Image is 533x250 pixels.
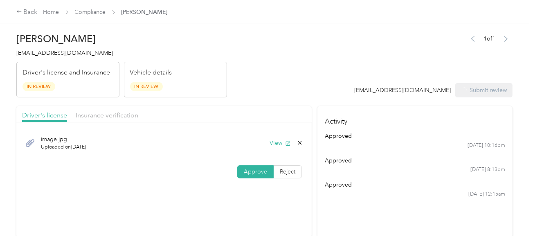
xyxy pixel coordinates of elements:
button: View [270,139,291,147]
time: [DATE] 8:13pm [470,166,505,173]
span: Uploaded on [DATE] [41,144,86,151]
p: Driver's license and Insurance [22,68,110,78]
a: Home [43,9,59,16]
span: Insurance verification [76,111,138,119]
span: [EMAIL_ADDRESS][DOMAIN_NAME] [16,50,113,56]
h2: [PERSON_NAME] [16,33,227,45]
p: Vehicle details [130,68,172,78]
iframe: Everlance-gr Chat Button Frame [487,204,533,250]
div: [EMAIL_ADDRESS][DOMAIN_NAME] [355,86,451,95]
a: Compliance [75,9,106,16]
div: approved [325,180,506,189]
h4: Activity [317,106,513,132]
span: Approve [244,168,267,175]
time: [DATE] 12:15am [468,191,505,198]
span: In Review [22,82,55,91]
time: [DATE] 10:16pm [468,142,505,149]
span: Reject [280,168,295,175]
span: [PERSON_NAME] [121,8,168,16]
span: 1 of 1 [484,34,495,43]
span: image.jpg [41,135,86,144]
span: Driver's license [22,111,67,119]
div: Back [16,7,38,17]
div: approved [325,132,506,140]
div: approved [325,156,506,165]
span: In Review [130,82,163,91]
